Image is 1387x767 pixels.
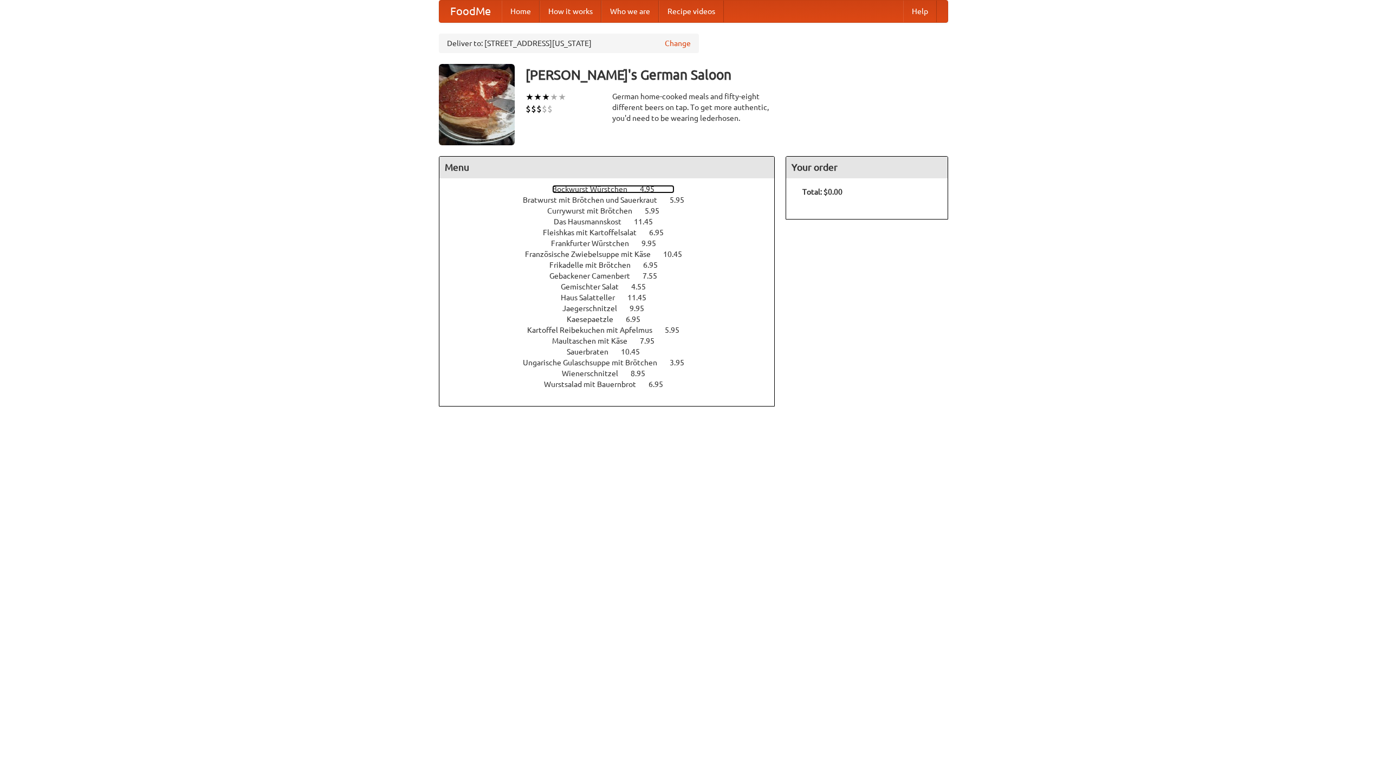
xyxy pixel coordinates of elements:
[544,380,683,389] a: Wurstsalad mit Bauernbrot 6.95
[549,261,641,269] span: Frikadelle mit Brötchen
[627,293,657,302] span: 11.45
[542,103,547,115] li: $
[561,282,630,291] span: Gemischter Salat
[523,358,704,367] a: Ungarische Gulaschsuppe mit Brötchen 3.95
[523,358,668,367] span: Ungarische Gulaschsuppe mit Brötchen
[554,217,673,226] a: Das Hausmannskost 11.45
[640,185,665,194] span: 4.95
[502,1,540,22] a: Home
[526,91,534,103] li: ★
[621,347,651,356] span: 10.45
[670,196,695,204] span: 5.95
[663,250,693,259] span: 10.45
[567,347,619,356] span: Sauerbraten
[601,1,659,22] a: Who we are
[562,304,628,313] span: Jaegerschnitzel
[631,282,657,291] span: 4.55
[567,347,660,356] a: Sauerbraten 10.45
[665,326,690,334] span: 5.95
[552,337,638,345] span: Maultaschen mit Käse
[643,272,668,280] span: 7.55
[567,315,624,324] span: Kaesepaetzle
[525,250,702,259] a: Französische Zwiebelsuppe mit Käse 10.45
[631,369,656,378] span: 8.95
[659,1,724,22] a: Recipe videos
[561,293,666,302] a: Haus Salatteller 11.45
[562,369,665,378] a: Wienerschnitzel 8.95
[670,358,695,367] span: 3.95
[562,304,664,313] a: Jaegerschnitzel 9.95
[802,188,842,196] b: Total: $0.00
[551,239,640,248] span: Frankfurter Würstchen
[551,239,676,248] a: Frankfurter Würstchen 9.95
[552,337,675,345] a: Maultaschen mit Käse 7.95
[645,207,670,215] span: 5.95
[552,185,638,194] span: Bockwurst Würstchen
[536,103,542,115] li: $
[562,369,629,378] span: Wienerschnitzel
[549,272,641,280] span: Gebackener Camenbert
[439,157,774,178] h4: Menu
[567,315,660,324] a: Kaesepaetzle 6.95
[649,380,674,389] span: 6.95
[523,196,704,204] a: Bratwurst mit Brötchen und Sauerkraut 5.95
[540,1,601,22] a: How it works
[439,64,515,145] img: angular.jpg
[439,34,699,53] div: Deliver to: [STREET_ADDRESS][US_STATE]
[549,261,678,269] a: Frikadelle mit Brötchen 6.95
[643,261,669,269] span: 6.95
[534,91,542,103] li: ★
[547,103,553,115] li: $
[527,326,699,334] a: Kartoffel Reibekuchen mit Apfelmus 5.95
[634,217,664,226] span: 11.45
[527,326,663,334] span: Kartoffel Reibekuchen mit Apfelmus
[640,337,665,345] span: 7.95
[786,157,948,178] h4: Your order
[641,239,667,248] span: 9.95
[549,272,677,280] a: Gebackener Camenbert 7.55
[558,91,566,103] li: ★
[665,38,691,49] a: Change
[561,282,666,291] a: Gemischter Salat 4.55
[523,196,668,204] span: Bratwurst mit Brötchen und Sauerkraut
[526,64,948,86] h3: [PERSON_NAME]'s German Saloon
[550,91,558,103] li: ★
[561,293,626,302] span: Haus Salatteller
[626,315,651,324] span: 6.95
[630,304,655,313] span: 9.95
[542,91,550,103] li: ★
[552,185,675,194] a: Bockwurst Würstchen 4.95
[531,103,536,115] li: $
[526,103,531,115] li: $
[547,207,643,215] span: Currywurst mit Brötchen
[439,1,502,22] a: FoodMe
[547,207,679,215] a: Currywurst mit Brötchen 5.95
[543,228,647,237] span: Fleishkas mit Kartoffelsalat
[903,1,937,22] a: Help
[544,380,647,389] span: Wurstsalad mit Bauernbrot
[554,217,632,226] span: Das Hausmannskost
[649,228,675,237] span: 6.95
[612,91,775,124] div: German home-cooked meals and fifty-eight different beers on tap. To get more authentic, you'd nee...
[543,228,684,237] a: Fleishkas mit Kartoffelsalat 6.95
[525,250,662,259] span: Französische Zwiebelsuppe mit Käse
